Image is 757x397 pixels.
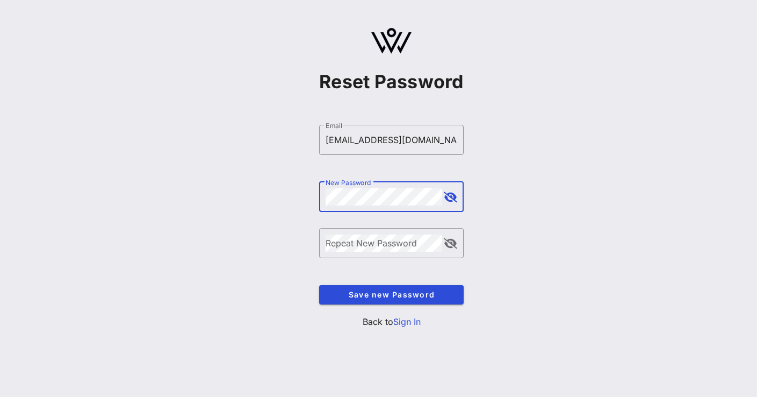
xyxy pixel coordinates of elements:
h1: Reset Password [319,71,464,93]
p: Back to [319,315,464,328]
label: New Password [326,179,371,187]
button: append icon [444,238,457,249]
span: Save new Password [328,290,455,299]
img: logo.svg [371,28,412,54]
button: append icon [444,192,457,203]
a: Sign In [393,316,421,327]
button: Save new Password [319,285,464,304]
label: Email [326,122,342,130]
